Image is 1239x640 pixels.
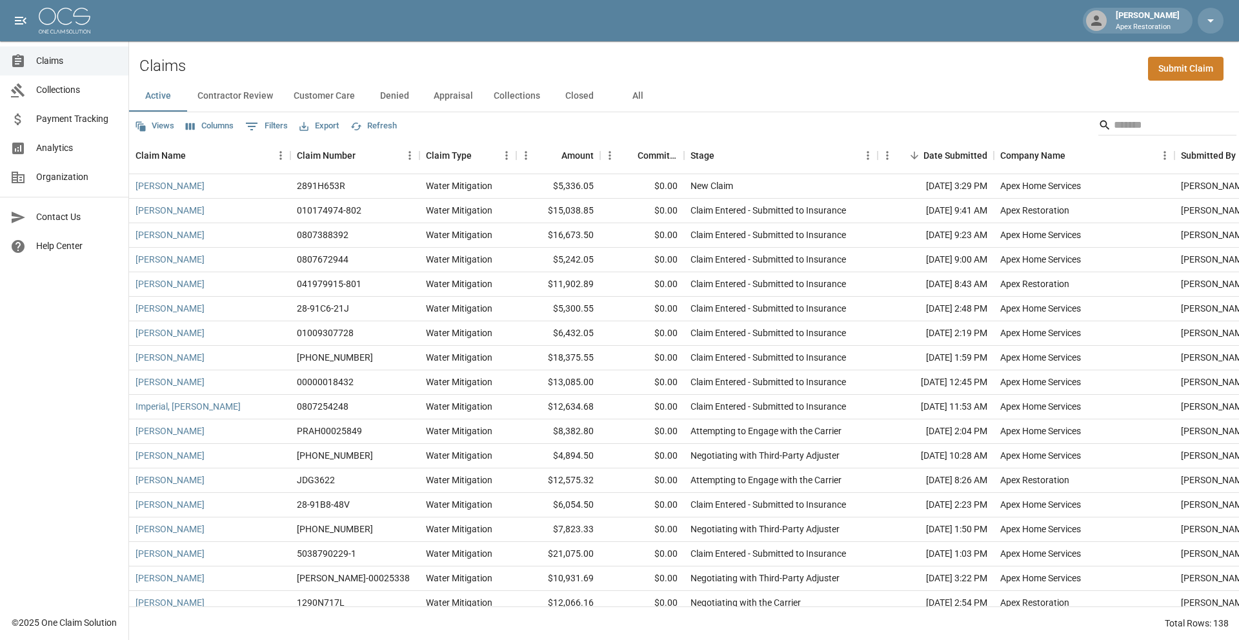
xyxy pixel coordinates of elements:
h2: Claims [139,57,186,75]
div: $0.00 [600,419,684,444]
button: Menu [600,146,619,165]
div: $0.00 [600,370,684,395]
div: $0.00 [600,321,684,346]
div: $0.00 [600,223,684,248]
div: Apex Home Services [1000,449,1081,462]
div: $4,894.50 [516,444,600,468]
div: Claim Entered - Submitted to Insurance [690,547,846,560]
button: Customer Care [283,81,365,112]
div: Apex Home Services [1000,326,1081,339]
a: Submit Claim [1148,57,1224,81]
div: $12,066.16 [516,591,600,615]
button: Menu [1155,146,1174,165]
a: [PERSON_NAME] [136,498,205,511]
div: Negotiating with Third-Party Adjuster [690,572,840,585]
div: 041979915-801 [297,277,361,290]
div: Claim Type [419,137,516,174]
div: $0.00 [600,272,684,297]
div: $0.00 [600,346,684,370]
a: [PERSON_NAME] [136,228,205,241]
div: 01009307728 [297,326,354,339]
button: Contractor Review [187,81,283,112]
button: Menu [878,146,897,165]
div: $10,931.69 [516,566,600,591]
div: Apex Home Services [1000,179,1081,192]
div: Apex Home Services [1000,547,1081,560]
div: © 2025 One Claim Solution [12,616,117,629]
div: $0.00 [600,444,684,468]
div: JDG3622 [297,474,335,486]
button: Refresh [347,116,400,136]
div: Apex Home Services [1000,228,1081,241]
div: PRAH00025849 [297,425,362,437]
button: Closed [550,81,609,112]
div: [DATE] 9:00 AM [878,248,994,272]
div: $21,075.00 [516,542,600,566]
div: Water Mitigation [426,572,492,585]
div: Water Mitigation [426,498,492,511]
div: Water Mitigation [426,277,492,290]
button: open drawer [8,8,34,34]
div: $5,336.05 [516,174,600,199]
div: Claim Entered - Submitted to Insurance [690,228,846,241]
div: Water Mitigation [426,449,492,462]
button: Sort [1065,146,1083,165]
div: 0807672944 [297,253,348,266]
div: Negotiating with Third-Party Adjuster [690,449,840,462]
div: [DATE] 1:03 PM [878,542,994,566]
a: [PERSON_NAME] [136,179,205,192]
div: Apex Home Services [1000,351,1081,364]
div: $0.00 [600,199,684,223]
div: 1006-43-2020 [297,523,373,535]
div: [DATE] 10:28 AM [878,444,994,468]
div: Claim Entered - Submitted to Insurance [690,277,846,290]
button: All [609,81,667,112]
div: 00000018432 [297,375,354,388]
div: Negotiating with Third-Party Adjuster [690,523,840,535]
div: Claim Name [136,137,186,174]
button: Menu [497,146,516,165]
button: Sort [356,146,374,165]
div: Committed Amount [600,137,684,174]
div: 010174974-802 [297,204,361,217]
div: [DATE] 11:53 AM [878,395,994,419]
div: Water Mitigation [426,596,492,609]
div: [DATE] 2:54 PM [878,591,994,615]
div: Apex Home Services [1000,400,1081,413]
div: Company Name [994,137,1174,174]
div: $0.00 [600,395,684,419]
span: Analytics [36,141,118,155]
div: 01-009-298655 [297,449,373,462]
div: Committed Amount [638,137,678,174]
div: $0.00 [600,542,684,566]
div: Water Mitigation [426,375,492,388]
div: Negotiating with the Carrier [690,596,801,609]
button: Menu [516,146,536,165]
a: [PERSON_NAME] [136,326,205,339]
div: [DATE] 2:48 PM [878,297,994,321]
div: Apex Home Services [1000,302,1081,315]
button: Collections [483,81,550,112]
div: [DATE] 2:04 PM [878,419,994,444]
div: $0.00 [600,566,684,591]
a: [PERSON_NAME] [136,449,205,462]
div: Amount [561,137,594,174]
button: Menu [400,146,419,165]
div: [DATE] 3:22 PM [878,566,994,591]
div: $11,902.89 [516,272,600,297]
a: [PERSON_NAME] [136,375,205,388]
div: Water Mitigation [426,253,492,266]
span: Contact Us [36,210,118,224]
button: Sort [714,146,732,165]
div: [DATE] 8:43 AM [878,272,994,297]
button: Menu [271,146,290,165]
div: Claim Entered - Submitted to Insurance [690,302,846,315]
span: Organization [36,170,118,184]
div: $0.00 [600,174,684,199]
div: Water Mitigation [426,179,492,192]
div: $0.00 [600,297,684,321]
div: PRAH-00025338 [297,572,410,585]
div: $13,085.00 [516,370,600,395]
div: Water Mitigation [426,326,492,339]
div: $6,432.05 [516,321,600,346]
